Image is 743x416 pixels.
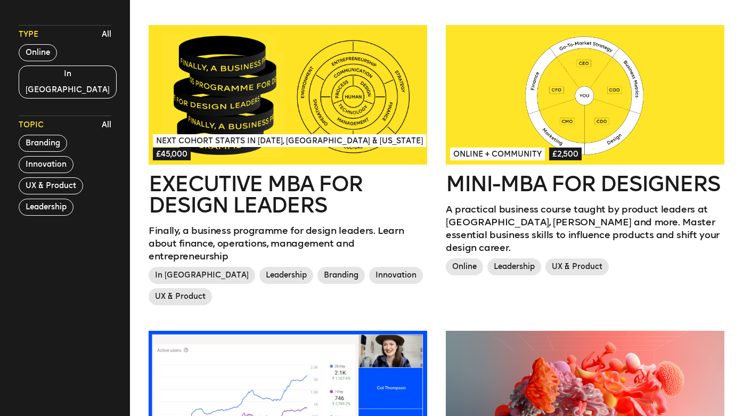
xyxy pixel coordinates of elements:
[19,156,74,173] button: Innovation
[446,258,483,275] span: Online
[446,203,724,254] p: A practical business course taught by product leaders at [GEOGRAPHIC_DATA], [PERSON_NAME] and mor...
[549,148,582,160] span: £2,500
[19,120,44,130] span: Topic
[153,148,191,160] span: £45,000
[19,177,83,194] button: UX & Product
[149,288,212,305] span: UX & Product
[446,25,724,280] a: Online + Community£2,500Mini-MBA for DesignersA practical business course taught by product leade...
[149,25,427,309] a: Next Cohort Starts in [DATE], [GEOGRAPHIC_DATA] & [US_STATE]£45,000Executive MBA for Design Leade...
[19,44,57,61] button: Online
[487,258,541,275] span: Leadership
[153,134,426,147] span: Next Cohort Starts in [DATE], [GEOGRAPHIC_DATA] & [US_STATE]
[19,135,67,152] button: Branding
[19,199,74,216] button: Leadership
[99,27,114,43] button: All
[259,267,313,284] span: Leadership
[369,267,423,284] span: Innovation
[450,148,545,160] span: Online + Community
[446,173,724,194] h2: Mini-MBA for Designers
[149,173,427,216] h2: Executive MBA for Design Leaders
[149,224,427,263] p: Finally, a business programme for design leaders. Learn about finance, operations, management and...
[317,267,365,284] span: Branding
[19,66,117,99] button: In [GEOGRAPHIC_DATA]
[19,29,38,40] span: Type
[99,117,114,133] button: All
[149,267,255,284] span: In [GEOGRAPHIC_DATA]
[545,258,609,275] span: UX & Product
